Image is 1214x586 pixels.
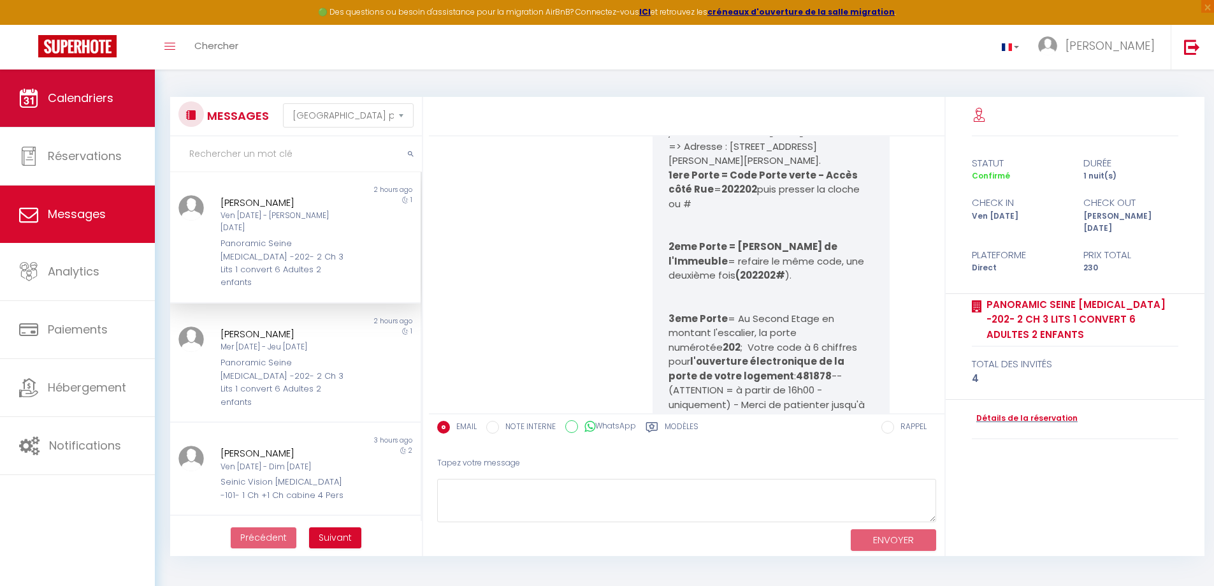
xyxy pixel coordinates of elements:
div: Prix total [1075,247,1187,263]
div: 2 hours ago [295,185,420,195]
div: 2 hours ago [295,316,420,326]
span: 2 [408,446,412,455]
b: 2eme Porte = [PERSON_NAME] de l'Immeuble [668,240,839,268]
div: 3 hours ago [295,436,420,446]
a: Panoramic Seine [MEDICAL_DATA] -202- 2 Ch 3 Lits 1 convert 6 Adultes 2 enfants [982,297,1179,342]
div: Mer [DATE] - Jeu [DATE] [220,341,350,353]
button: Ouvrir le widget de chat LiveChat [10,5,48,43]
div: check in [964,195,1075,210]
h3: MESSAGES [204,101,269,130]
span: Messages [48,206,106,222]
b: 481878 [796,369,832,383]
span: Notifications [49,437,121,453]
div: [PERSON_NAME] [220,446,350,461]
span: [PERSON_NAME] [1066,38,1155,54]
p: = Au Second Etage en montant l'escalier, la porte numérotée ; Votre code à 6 chiffres pour : -- (... [668,312,874,441]
span: Hébergement [48,379,126,395]
div: Seinic Vision [MEDICAL_DATA] -101- 1 Ch +1 Ch cabine 4 Pers [220,476,350,502]
div: Ven [DATE] - Dim [DATE] [220,461,350,473]
div: Panoramic Seine [MEDICAL_DATA] -202- 2 Ch 3 Lits 1 convert 6 Adultes 2 enfants [220,237,350,289]
p: = puis presser la cloche ou # [668,168,874,212]
span: Confirmé [972,170,1010,181]
b: 3eme Porte [668,312,728,325]
div: [PERSON_NAME] [220,195,350,210]
strong: 2 [721,182,727,196]
strong: 202 [723,341,741,354]
b: 02202# [746,268,785,282]
div: statut [964,156,1075,171]
input: Rechercher un mot clé [170,136,422,172]
a: créneaux d'ouverture de la salle migration [707,6,895,17]
div: durée [1075,156,1187,171]
span: Paiements [48,321,108,337]
b: 1ere Porte = Code Porte verte - Accès côté Rue [668,168,860,196]
div: [PERSON_NAME] [DATE] [1075,210,1187,235]
div: Tapez votre message [437,448,936,479]
div: Ven [DATE] - [PERSON_NAME] [DATE] [220,210,350,234]
div: Direct [964,262,1075,274]
span: 1 [410,195,412,205]
a: ICI [639,6,651,17]
label: Modèles [665,421,698,437]
label: RAPPEL [894,421,927,435]
b: 02202 [727,182,757,196]
a: Chercher [185,25,248,70]
button: ENVOYER [851,529,936,552]
p: = refaire le même code, une deuxième fois ). [668,240,874,283]
label: WhatsApp [578,420,636,434]
div: Panoramic Seine [MEDICAL_DATA] -202- 2 Ch 3 Lits 1 convert 6 Adultes 2 enfants [220,356,350,409]
p: => Adresse : [STREET_ADDRESS][PERSON_NAME][PERSON_NAME]. [668,140,874,168]
div: total des invités [972,356,1179,372]
span: 1 [410,326,412,336]
strong: (2 [735,268,746,282]
span: Réservations [48,148,122,164]
div: 1 nuit(s) [1075,170,1187,182]
label: NOTE INTERNE [499,421,556,435]
span: Suivant [319,531,352,544]
a: Détails de la réservation [972,413,1078,425]
button: Next [309,527,361,549]
div: check out [1075,195,1187,210]
span: Chercher [194,39,238,52]
img: ... [1038,36,1057,55]
img: ... [178,326,204,352]
img: logout [1184,39,1200,55]
img: ... [178,446,204,471]
div: Plateforme [964,247,1075,263]
span: Précédent [240,531,287,544]
div: 4 [972,371,1179,386]
span: Calendriers [48,90,113,106]
img: Super Booking [38,35,117,57]
span: Analytics [48,263,99,279]
button: Previous [231,527,296,549]
div: Ven [DATE] [964,210,1075,235]
label: EMAIL [450,421,477,435]
img: ... [178,195,204,221]
div: [PERSON_NAME] [220,326,350,342]
b: l'ouverture électronique de la porte de votre logement [668,355,846,383]
a: ... [PERSON_NAME] [1029,25,1171,70]
div: 230 [1075,262,1187,274]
